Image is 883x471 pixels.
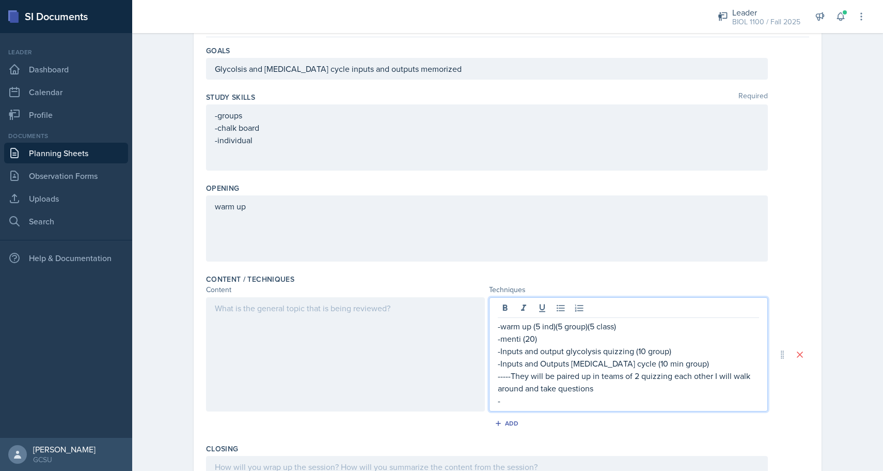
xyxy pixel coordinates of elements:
div: BIOL 1100 / Fall 2025 [732,17,800,27]
p: -chalk board [215,121,759,134]
p: warm up [215,200,759,212]
a: Planning Sheets [4,143,128,163]
div: Leader [732,6,800,19]
p: -Inputs and Outputs [MEDICAL_DATA] cycle (10 min group) [498,357,759,370]
label: Goals [206,45,230,56]
label: Opening [206,183,239,193]
label: Closing [206,444,238,454]
div: Documents [4,131,128,141]
div: Content [206,284,485,295]
a: Profile [4,104,128,125]
p: -Inputs and output glycolysis quizzing (10 group) [498,345,759,357]
p: - [498,394,759,407]
div: GCSU [33,454,96,465]
div: Leader [4,48,128,57]
a: Dashboard [4,59,128,80]
a: Uploads [4,188,128,209]
div: Techniques [489,284,768,295]
span: Required [738,92,768,102]
a: Search [4,211,128,232]
div: [PERSON_NAME] [33,444,96,454]
p: Glycolsis and [MEDICAL_DATA] cycle inputs and outputs memorized [215,63,759,75]
p: -menti (20) [498,332,759,345]
a: Calendar [4,82,128,102]
div: Add [497,419,519,428]
p: -----They will be paired up in teams of 2 quizzing each other I will walk around and take questions [498,370,759,394]
p: -warm up (5 ind)(5 group)(5 class) [498,320,759,332]
div: Help & Documentation [4,248,128,268]
label: Content / Techniques [206,274,294,284]
button: Add [491,416,525,431]
label: Study Skills [206,92,255,102]
p: -groups [215,109,759,121]
p: -individual [215,134,759,146]
a: Observation Forms [4,165,128,186]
